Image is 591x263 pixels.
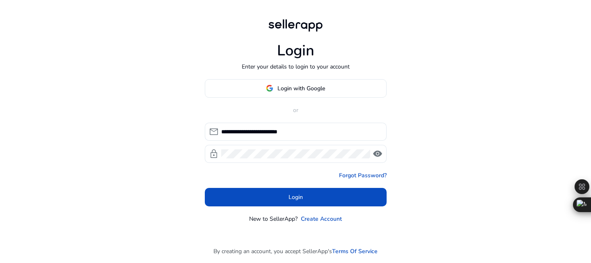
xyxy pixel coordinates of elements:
span: lock [209,149,219,159]
span: Login with Google [277,84,325,93]
span: Login [289,193,303,201]
a: Terms Of Service [332,247,378,256]
p: New to SellerApp? [249,215,298,223]
span: visibility [373,149,383,159]
a: Create Account [301,215,342,223]
button: Login [205,188,387,206]
a: Forgot Password? [339,171,387,180]
img: google-logo.svg [266,85,273,92]
p: Enter your details to login to your account [242,62,350,71]
h1: Login [277,42,314,59]
span: mail [209,127,219,137]
p: or [205,106,387,114]
button: Login with Google [205,79,387,98]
